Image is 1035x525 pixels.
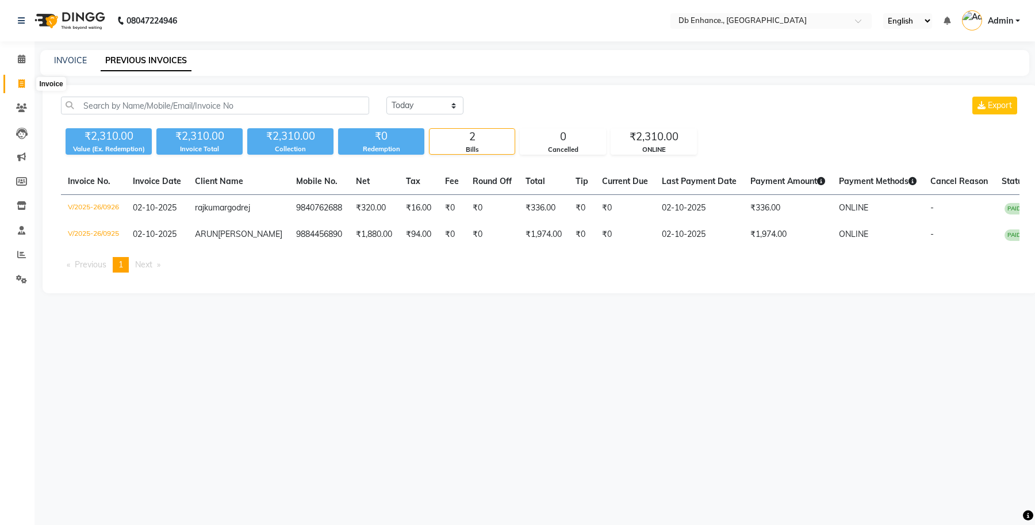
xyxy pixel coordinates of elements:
div: Cancelled [520,145,605,155]
span: Invoice Date [133,176,181,186]
div: ₹2,310.00 [156,128,243,144]
td: 02-10-2025 [655,221,743,248]
td: ₹0 [466,195,519,222]
div: Redemption [338,144,424,154]
a: INVOICE [54,55,87,66]
td: 9840762688 [289,195,349,222]
span: Export [988,100,1012,110]
span: Tax [406,176,420,186]
td: ₹0 [569,195,595,222]
div: Invoice Total [156,144,243,154]
td: ₹336.00 [743,195,832,222]
span: Round Off [473,176,512,186]
span: Mobile No. [296,176,338,186]
span: rajkumar [195,202,227,213]
span: godrej [227,202,250,213]
div: ₹0 [338,128,424,144]
div: ₹2,310.00 [66,128,152,144]
td: ₹0 [466,221,519,248]
span: Current Due [602,176,648,186]
td: ₹1,880.00 [349,221,399,248]
span: Next [135,259,152,270]
div: ₹2,310.00 [611,129,696,145]
div: 2 [430,129,515,145]
div: 0 [520,129,605,145]
td: ₹336.00 [519,195,569,222]
img: Admin [962,10,982,30]
b: 08047224946 [126,5,177,37]
span: Admin [988,15,1013,27]
td: ₹0 [595,221,655,248]
span: ARUN [195,229,218,239]
span: 02-10-2025 [133,229,177,239]
td: ₹320.00 [349,195,399,222]
td: V/2025-26/0925 [61,221,126,248]
div: ₹2,310.00 [247,128,333,144]
span: Status [1002,176,1026,186]
div: Invoice [36,77,66,91]
div: Collection [247,144,333,154]
span: Payment Methods [839,176,917,186]
img: logo [29,5,108,37]
div: ONLINE [611,145,696,155]
td: ₹1,974.00 [519,221,569,248]
td: ₹1,974.00 [743,221,832,248]
td: ₹0 [438,221,466,248]
input: Search by Name/Mobile/Email/Invoice No [61,97,369,114]
span: Previous [75,259,106,270]
span: Last Payment Date [662,176,737,186]
span: Net [356,176,370,186]
span: ONLINE [839,202,868,213]
span: - [930,202,934,213]
nav: Pagination [61,257,1019,273]
td: ₹0 [438,195,466,222]
td: ₹94.00 [399,221,438,248]
span: 1 [118,259,123,270]
span: PAID [1005,203,1024,214]
span: Invoice No. [68,176,110,186]
span: Total [526,176,545,186]
span: Client Name [195,176,243,186]
td: V/2025-26/0926 [61,195,126,222]
button: Export [972,97,1017,114]
span: - [930,229,934,239]
td: 9884456890 [289,221,349,248]
div: Bills [430,145,515,155]
div: Value (Ex. Redemption) [66,144,152,154]
span: Tip [576,176,588,186]
td: ₹0 [595,195,655,222]
td: ₹0 [569,221,595,248]
span: ONLINE [839,229,868,239]
span: Payment Amount [750,176,825,186]
span: Cancel Reason [930,176,988,186]
td: 02-10-2025 [655,195,743,222]
span: [PERSON_NAME] [218,229,282,239]
span: PAID [1005,229,1024,241]
td: ₹16.00 [399,195,438,222]
a: PREVIOUS INVOICES [101,51,191,71]
span: 02-10-2025 [133,202,177,213]
span: Fee [445,176,459,186]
